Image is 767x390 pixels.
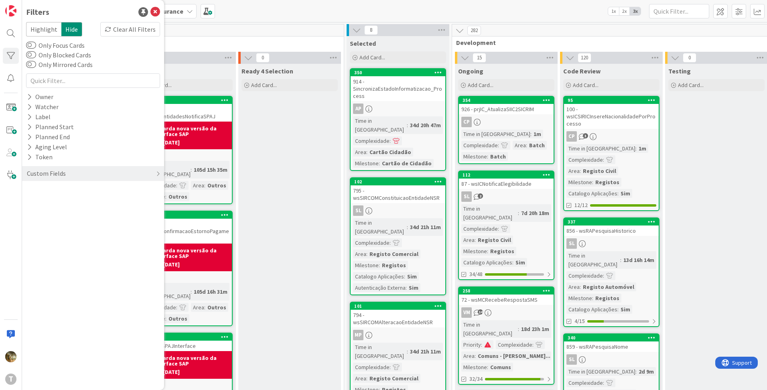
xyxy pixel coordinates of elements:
[592,294,593,303] span: :
[580,282,581,291] span: :
[580,167,581,175] span: :
[564,97,659,104] div: 95
[192,287,229,296] div: 105d 16h 31m
[566,271,603,280] div: Complexidade
[366,250,367,258] span: :
[461,363,487,372] div: Milestone
[176,181,177,190] span: :
[351,185,445,203] div: 795 - wsSIRCOMConstituicaoEntidadeNSR
[408,121,443,130] div: 34d 20h 47m
[563,67,601,75] span: Code Review
[29,39,334,47] span: Upstream
[593,178,621,187] div: Registos
[564,131,659,142] div: CP
[532,130,543,138] div: 1m
[141,97,232,103] div: 369
[621,256,656,264] div: 13d 16h 14m
[137,333,232,341] div: 390
[488,247,516,256] div: Registos
[141,212,232,218] div: 365
[241,67,293,75] span: Ready 4 Selection
[404,272,405,281] span: :
[564,238,659,249] div: SL
[683,53,696,63] span: 0
[353,104,363,114] div: AP
[353,363,390,372] div: Complexidade
[26,22,61,37] span: Highlight
[458,67,483,75] span: Ongoing
[353,218,407,236] div: Time in [GEOGRAPHIC_DATA]
[635,367,637,376] span: :
[566,131,577,142] div: CP
[461,258,512,267] div: Catalogo Aplicações
[351,303,445,310] div: 101
[26,132,71,142] div: Planned End
[26,41,85,50] label: Only Focus Cards
[353,272,404,281] div: Catalogo Aplicações
[461,152,487,161] div: Milestone
[166,192,189,201] div: Outros
[581,167,618,175] div: Registo Civil
[568,335,659,341] div: 340
[513,258,527,267] div: Sim
[459,117,554,127] div: CP
[26,152,53,162] div: Token
[564,218,659,236] div: 337856 - wsRAPesquisaHistorico
[488,363,513,372] div: Comuns
[191,303,204,312] div: Area
[564,104,659,129] div: 100 - wsICSIRICInsereNacionalidadePorProcesso
[353,159,379,168] div: Milestone
[353,136,390,145] div: Complexidade
[478,309,483,315] span: 14
[407,121,408,130] span: :
[513,141,526,150] div: Area
[367,148,413,156] div: Cartão Cidadão
[461,117,472,127] div: CP
[459,191,554,202] div: SL
[354,303,445,309] div: 101
[407,283,420,292] div: Sim
[351,104,445,114] div: AP
[137,211,232,244] div: 3651137 - sapSPAJConfirmacaoEstornoPagamentos
[166,314,189,323] div: Outros
[578,53,591,63] span: 120
[367,374,420,383] div: Registo Comercial
[140,161,191,179] div: Time in [GEOGRAPHIC_DATA]
[137,341,232,351] div: 1136 - wsSPAJInterface
[630,7,641,15] span: 3x
[498,224,499,233] span: :
[351,205,445,216] div: SL
[5,374,16,385] div: T
[163,138,180,147] div: [DATE]
[390,136,391,145] span: :
[620,256,621,264] span: :
[137,211,232,219] div: 365
[353,250,366,258] div: Area
[366,148,367,156] span: :
[564,354,659,365] div: SL
[353,261,379,270] div: Milestone
[353,283,406,292] div: Autenticação Externa
[566,238,577,249] div: SL
[487,363,488,372] span: :
[566,251,620,269] div: Time in [GEOGRAPHIC_DATA]
[459,97,554,114] div: 354926 - prjIC_AtualizaSIIC2SICRIM
[137,219,232,244] div: 1137 - sapSPAJConfirmacaoEstornoPagamentos
[487,152,488,161] span: :
[461,130,530,138] div: Time in [GEOGRAPHIC_DATA]
[463,97,554,103] div: 354
[390,238,391,247] span: :
[603,271,604,280] span: :
[351,69,445,76] div: 350
[532,340,534,349] span: :
[526,141,527,150] span: :
[461,320,518,338] div: Time in [GEOGRAPHIC_DATA]
[359,54,385,61] span: Add Card...
[467,26,481,35] span: 282
[518,325,519,333] span: :
[191,181,204,190] div: Area
[566,282,580,291] div: Area
[459,295,554,305] div: 72 - wsMCRecebeRespostaSMS
[26,122,75,132] div: Planned Start
[603,378,604,387] span: :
